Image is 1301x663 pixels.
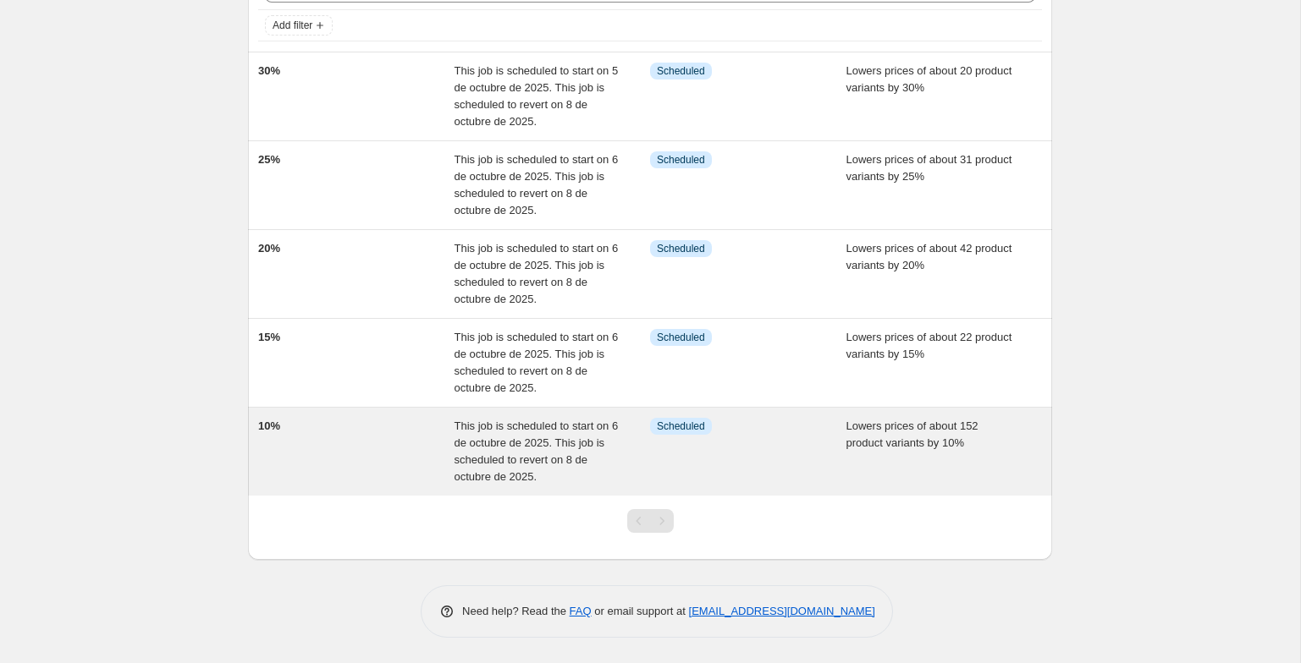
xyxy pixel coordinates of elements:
span: Lowers prices of about 152 product variants by 10% [846,419,979,449]
span: This job is scheduled to start on 6 de octubre de 2025. This job is scheduled to revert on 8 de o... [455,153,619,216]
span: This job is scheduled to start on 6 de octubre de 2025. This job is scheduled to revert on 8 de o... [455,419,619,483]
span: Scheduled [657,64,705,78]
span: This job is scheduled to start on 6 de octubre de 2025. This job is scheduled to revert on 8 de o... [455,331,619,394]
span: 15% [258,331,280,343]
span: This job is scheduled to start on 6 de octubre de 2025. This job is scheduled to revert on 8 de o... [455,242,619,305]
nav: Pagination [627,509,674,533]
span: Scheduled [657,419,705,433]
a: FAQ [570,605,592,617]
span: Add filter [273,19,312,32]
span: 20% [258,242,280,255]
button: Add filter [265,15,333,36]
span: Scheduled [657,153,705,167]
a: [EMAIL_ADDRESS][DOMAIN_NAME] [689,605,875,617]
span: Scheduled [657,242,705,255]
span: Lowers prices of about 42 product variants by 20% [846,242,1012,271]
span: Lowers prices of about 20 product variants by 30% [846,64,1012,94]
span: Scheduled [657,331,705,344]
span: 25% [258,153,280,166]
span: Lowers prices of about 31 product variants by 25% [846,153,1012,183]
span: This job is scheduled to start on 5 de octubre de 2025. This job is scheduled to revert on 8 de o... [455,64,619,128]
span: 10% [258,419,280,432]
span: Need help? Read the [462,605,570,617]
span: Lowers prices of about 22 product variants by 15% [846,331,1012,360]
span: or email support at [592,605,689,617]
span: 30% [258,64,280,77]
